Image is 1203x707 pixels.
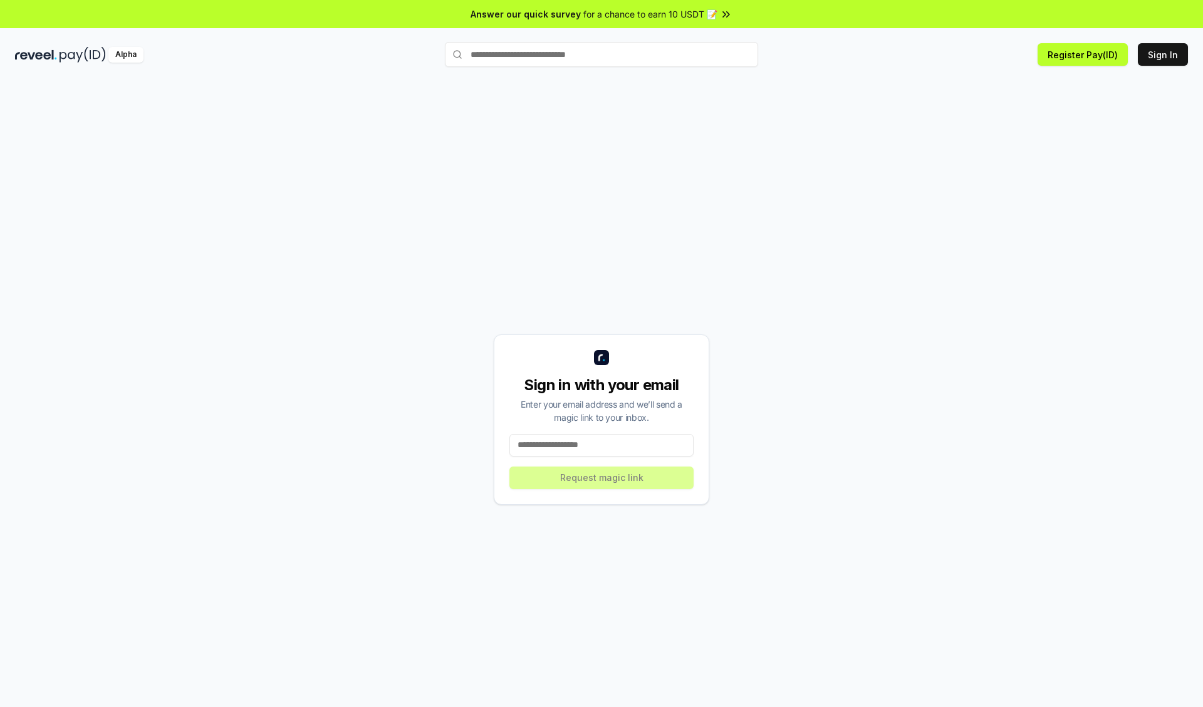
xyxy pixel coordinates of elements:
img: logo_small [594,350,609,365]
img: reveel_dark [15,47,57,63]
span: Answer our quick survey [471,8,581,21]
div: Alpha [108,47,143,63]
button: Sign In [1138,43,1188,66]
span: for a chance to earn 10 USDT 📝 [583,8,717,21]
img: pay_id [60,47,106,63]
div: Enter your email address and we’ll send a magic link to your inbox. [509,398,694,424]
div: Sign in with your email [509,375,694,395]
button: Register Pay(ID) [1038,43,1128,66]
